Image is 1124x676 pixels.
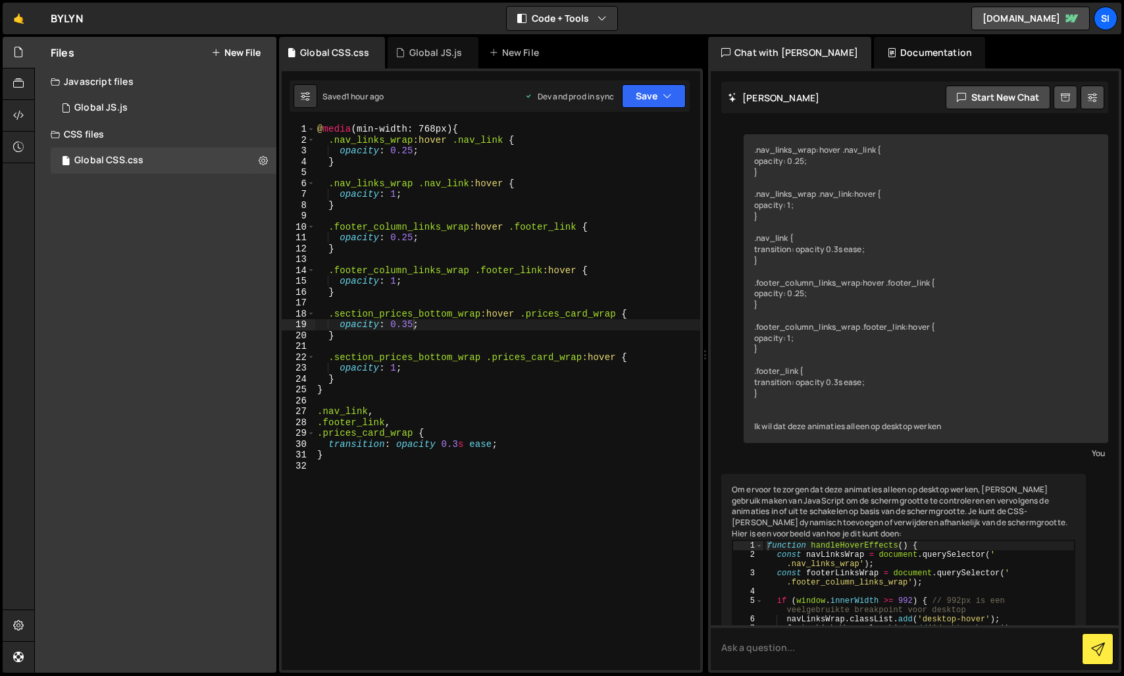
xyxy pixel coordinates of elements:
[300,46,369,59] div: Global CSS.css
[51,95,276,121] div: 16387/44327.js
[282,265,315,276] div: 14
[282,319,315,330] div: 19
[282,450,315,461] div: 31
[282,222,315,233] div: 10
[708,37,871,68] div: Chat with [PERSON_NAME]
[282,135,315,146] div: 2
[733,569,763,587] div: 3
[282,396,315,407] div: 26
[282,145,315,157] div: 3
[282,461,315,472] div: 32
[874,37,985,68] div: Documentation
[282,363,315,374] div: 23
[282,244,315,255] div: 12
[409,46,463,59] div: Global JS.js
[282,417,315,429] div: 28
[282,406,315,417] div: 27
[35,121,276,147] div: CSS files
[733,615,763,624] div: 6
[733,596,763,615] div: 5
[524,91,614,102] div: Dev and prod in sync
[282,124,315,135] div: 1
[733,587,763,596] div: 4
[282,178,315,190] div: 6
[282,200,315,211] div: 8
[744,134,1108,443] div: .nav_links_wrap:hover .nav_link { opacity: 0.25; } .nav_links_wrap .nav_link:hover { opacity: 1; ...
[747,446,1105,460] div: You
[51,147,276,174] div: 16387/44852.css
[282,384,315,396] div: 25
[74,155,143,167] div: Global CSS.css
[622,84,686,108] button: Save
[971,7,1090,30] a: [DOMAIN_NAME]
[282,309,315,320] div: 18
[282,157,315,168] div: 4
[35,68,276,95] div: Javascript files
[282,211,315,222] div: 9
[282,287,315,298] div: 16
[74,102,128,114] div: Global JS.js
[507,7,617,30] button: Code + Tools
[282,167,315,178] div: 5
[282,330,315,342] div: 20
[1094,7,1117,30] a: Si
[282,189,315,200] div: 7
[51,11,83,26] div: BYLYN
[733,541,763,550] div: 1
[282,276,315,287] div: 15
[282,352,315,363] div: 22
[733,624,763,633] div: 7
[489,46,544,59] div: New File
[322,91,384,102] div: Saved
[282,439,315,450] div: 30
[282,341,315,352] div: 21
[51,45,74,60] h2: Files
[946,86,1050,109] button: Start new chat
[728,91,819,104] h2: [PERSON_NAME]
[211,47,261,58] button: New File
[282,428,315,439] div: 29
[282,232,315,244] div: 11
[282,254,315,265] div: 13
[733,550,763,569] div: 2
[3,3,35,34] a: 🤙
[282,374,315,385] div: 24
[282,298,315,309] div: 17
[346,91,384,102] div: 1 hour ago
